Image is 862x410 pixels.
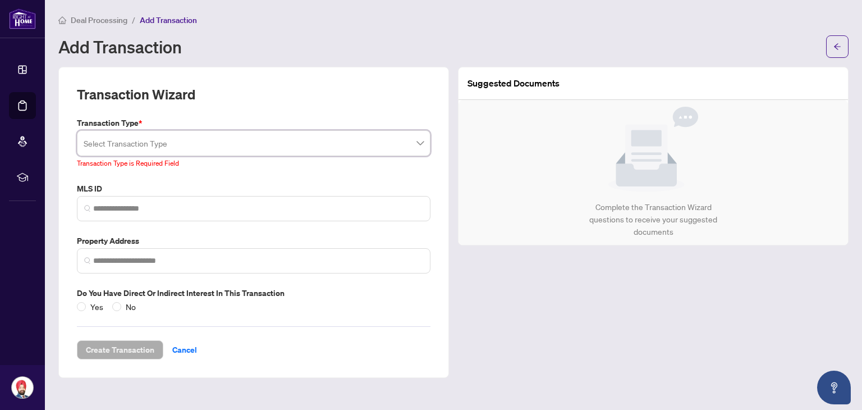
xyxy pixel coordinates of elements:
span: Cancel [172,341,197,359]
span: No [121,300,140,313]
img: Profile Icon [12,377,33,398]
button: Create Transaction [77,340,163,359]
img: search_icon [84,257,91,264]
span: arrow-left [833,43,841,51]
img: logo [9,8,36,29]
img: Null State Icon [608,107,698,192]
span: Transaction Type is Required Field [77,159,179,167]
label: Do you have direct or indirect interest in this transaction [77,287,430,299]
span: Yes [86,300,108,313]
article: Suggested Documents [467,76,560,90]
label: MLS ID [77,183,430,195]
span: Deal Processing [71,15,127,25]
button: Open asap [817,371,851,404]
li: / [132,13,135,26]
span: Add Transaction [140,15,197,25]
h2: Transaction Wizard [77,85,195,103]
label: Transaction Type [77,117,430,129]
label: Property Address [77,235,430,247]
div: Complete the Transaction Wizard questions to receive your suggested documents [577,201,730,238]
button: Cancel [163,340,206,359]
span: home [58,16,66,24]
img: search_icon [84,205,91,212]
h1: Add Transaction [58,38,182,56]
